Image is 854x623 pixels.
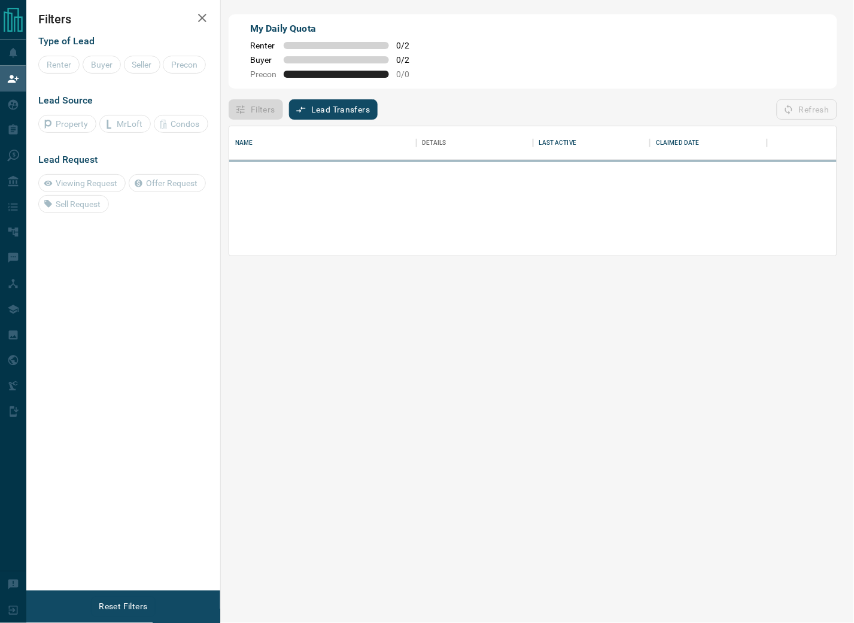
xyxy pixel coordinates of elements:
button: Lead Transfers [289,99,378,120]
span: Lead Source [38,95,93,106]
p: My Daily Quota [250,22,423,36]
span: Precon [250,69,276,79]
div: Claimed Date [656,126,700,160]
div: Details [417,126,533,160]
span: 0 / 2 [396,41,423,50]
div: Name [229,126,417,160]
div: Claimed Date [650,126,767,160]
span: Lead Request [38,154,98,165]
span: 0 / 2 [396,55,423,65]
h2: Filters [38,12,208,26]
span: Type of Lead [38,35,95,47]
span: 0 / 0 [396,69,423,79]
button: Reset Filters [91,597,155,617]
span: Buyer [250,55,276,65]
div: Details [423,126,446,160]
span: Renter [250,41,276,50]
div: Last Active [533,126,650,160]
div: Name [235,126,253,160]
div: Last Active [539,126,576,160]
